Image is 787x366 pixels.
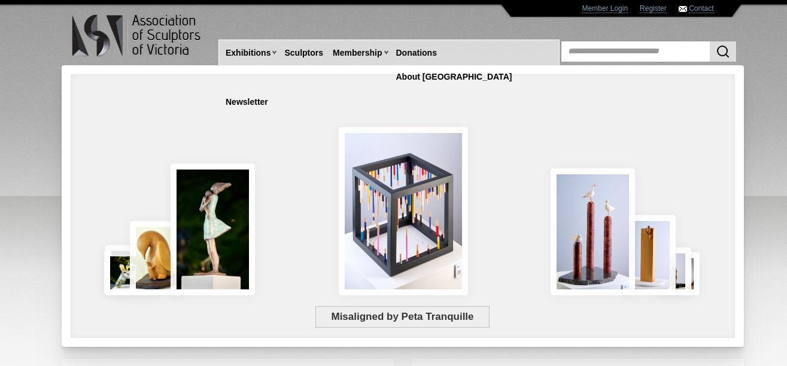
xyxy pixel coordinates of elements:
[551,168,635,295] img: Rising Tides
[339,127,468,295] img: Misaligned
[391,66,517,88] a: About [GEOGRAPHIC_DATA]
[679,6,687,12] img: Contact ASV
[621,215,676,295] img: Little Frog. Big Climb
[315,306,490,328] span: Misaligned by Peta Tranquille
[582,4,628,13] a: Member Login
[279,42,328,64] a: Sculptors
[689,4,713,13] a: Contact
[328,42,387,64] a: Membership
[640,4,667,13] a: Register
[716,44,730,59] img: Search
[71,12,203,59] img: logo.png
[221,42,275,64] a: Exhibitions
[221,91,273,113] a: Newsletter
[391,42,442,64] a: Donations
[171,164,256,295] img: Connection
